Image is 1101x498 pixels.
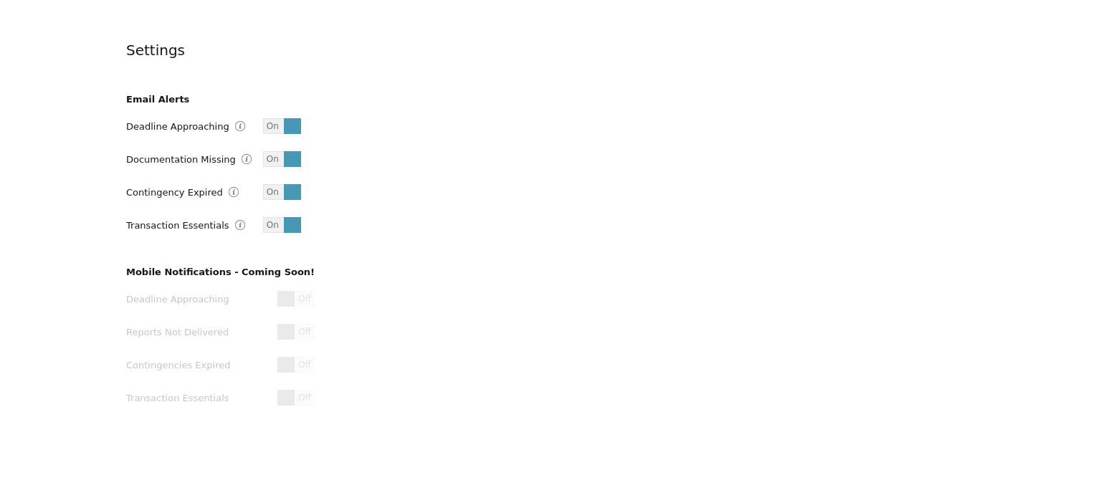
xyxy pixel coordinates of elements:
span: On [262,152,282,166]
h3: Email Alerts [126,92,300,107]
label: Transaction Essentials [126,221,229,230]
label: Contingency Expired [126,188,223,197]
label: Documentation Missing [126,155,236,164]
h3: Mobile Notifications - Coming Soon! [126,264,315,279]
h4: Settings [126,40,185,60]
label: Deadline Approaching [126,122,229,131]
span: On [262,119,282,133]
span: On [262,218,282,232]
span: On [262,185,282,199]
